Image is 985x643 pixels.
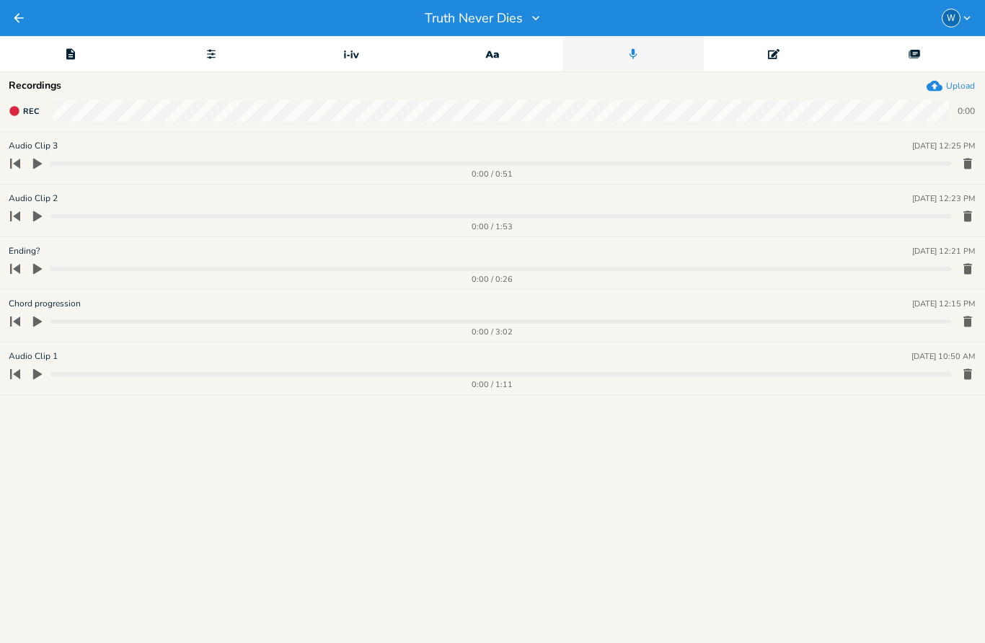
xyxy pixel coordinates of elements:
[34,381,951,389] div: 0:00 / 1:11
[912,195,975,203] div: [DATE] 12:23 PM
[34,170,951,178] div: 0:00 / 0:51
[9,244,40,258] span: Ending?
[9,139,58,153] span: Audio Clip 3
[9,350,58,363] span: Audio Clip 1
[34,275,951,283] div: 0:00 / 0:26
[942,9,960,27] div: William Federico
[9,297,81,311] span: Chord progression
[23,106,39,117] span: Rec
[34,223,951,231] div: 0:00 / 1:53
[912,247,975,255] div: [DATE] 12:21 PM
[942,9,973,27] button: W
[912,142,975,150] div: [DATE] 12:25 PM
[3,99,45,123] button: Rec
[9,81,976,91] div: Recordings
[911,352,975,360] div: [DATE] 10:50 AM
[34,328,951,336] div: 0:00 / 3:02
[912,300,975,308] div: [DATE] 12:15 PM
[425,12,523,25] span: Truth Never Dies
[927,78,975,94] button: Upload
[946,80,975,92] div: Upload
[9,192,58,205] span: Audio Clip 2
[958,107,975,115] div: 0:00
